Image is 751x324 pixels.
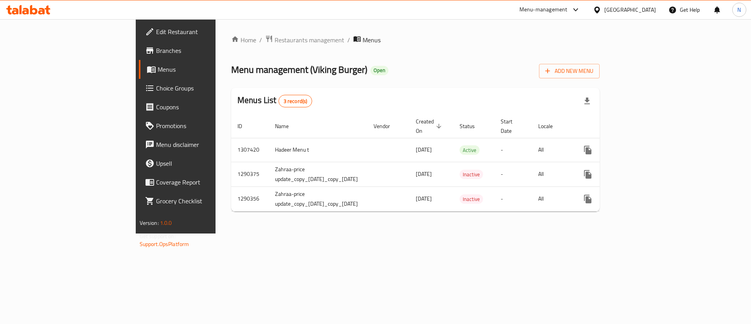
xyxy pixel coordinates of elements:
td: Hadeer Menu t [269,138,367,162]
li: / [347,35,350,45]
button: more [579,165,597,184]
span: Active [460,146,480,155]
button: Change Status [597,141,616,159]
button: more [579,190,597,208]
a: Coverage Report [139,173,261,192]
td: All [532,138,572,162]
span: Menus [363,35,381,45]
span: Inactive [460,170,483,179]
div: Export file [578,92,596,110]
span: Version: [140,218,159,228]
span: Inactive [460,195,483,204]
span: Menu disclaimer [156,140,255,149]
table: enhanced table [231,114,660,212]
span: Grocery Checklist [156,196,255,206]
td: - [494,186,532,211]
a: Edit Restaurant [139,22,261,41]
span: Branches [156,46,255,55]
a: Upsell [139,154,261,173]
span: Status [460,121,485,131]
span: 3 record(s) [279,98,312,105]
h2: Menus List [237,94,312,107]
td: Zahraa-price update_copy_[DATE]_copy_[DATE] [269,162,367,186]
span: 1.0.0 [160,218,172,228]
span: Menu management ( Viking Burger ) [231,61,367,78]
span: Promotions [156,121,255,130]
button: Add New Menu [539,64,600,78]
div: Active [460,145,480,155]
span: Name [275,121,299,131]
a: Grocery Checklist [139,192,261,210]
span: Get support on: [140,231,176,241]
td: Zahraa-price update_copy_[DATE]_copy_[DATE] [269,186,367,211]
button: more [579,141,597,159]
span: Created On [416,117,444,136]
button: Change Status [597,190,616,208]
span: ID [237,121,252,131]
td: All [532,186,572,211]
div: Menu-management [519,5,568,14]
div: Open [370,66,388,75]
span: N [737,5,741,14]
span: Upsell [156,159,255,168]
a: Menus [139,60,261,79]
span: Restaurants management [275,35,344,45]
span: Menus [158,65,255,74]
div: Total records count [278,95,313,107]
a: Restaurants management [265,35,344,45]
span: [DATE] [416,145,432,155]
a: Coupons [139,98,261,116]
a: Choice Groups [139,79,261,98]
span: [DATE] [416,169,432,179]
span: [DATE] [416,194,432,204]
span: Start Date [501,117,523,136]
td: - [494,138,532,162]
span: Choice Groups [156,83,255,93]
td: - [494,162,532,186]
div: Inactive [460,194,483,204]
td: All [532,162,572,186]
span: Vendor [374,121,400,131]
span: Coupons [156,102,255,112]
button: Change Status [597,165,616,184]
span: Open [370,67,388,74]
a: Support.OpsPlatform [140,239,189,249]
div: [GEOGRAPHIC_DATA] [604,5,656,14]
span: Add New Menu [545,66,593,76]
nav: breadcrumb [231,35,600,45]
th: Actions [572,114,660,138]
span: Edit Restaurant [156,27,255,36]
span: Coverage Report [156,177,255,187]
a: Promotions [139,116,261,135]
div: Inactive [460,170,483,179]
span: Locale [538,121,563,131]
a: Menu disclaimer [139,135,261,154]
a: Branches [139,41,261,60]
